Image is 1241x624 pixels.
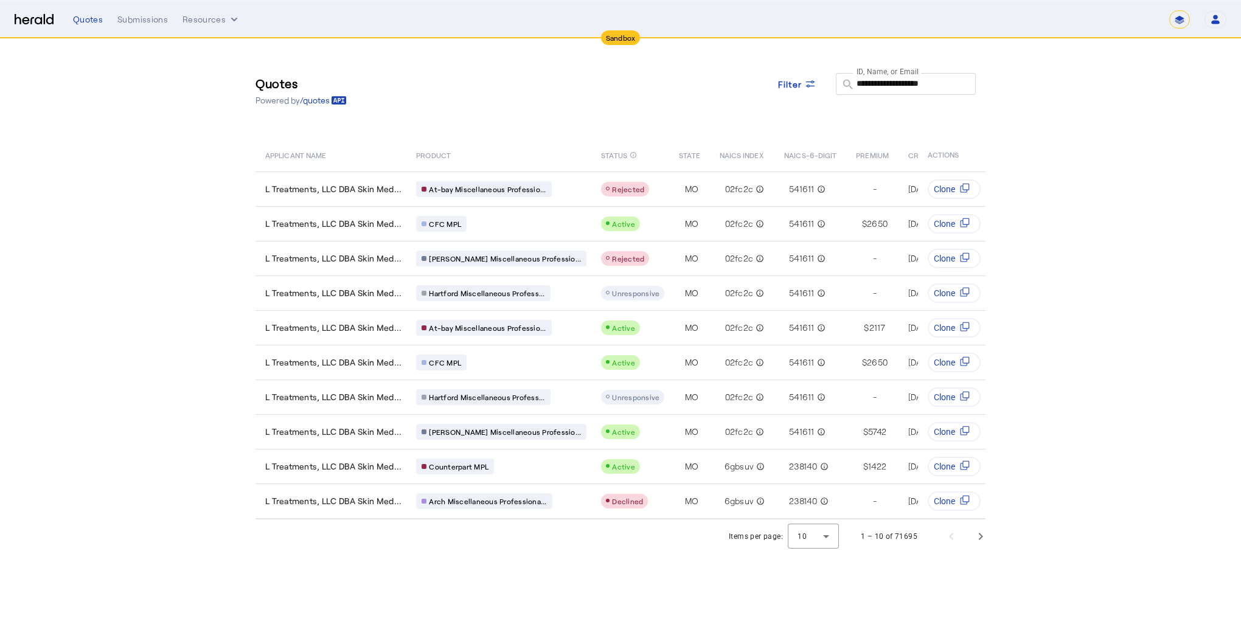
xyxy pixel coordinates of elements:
[753,218,764,230] mat-icon: info_outline
[908,357,972,367] span: [DATE] 10:29 AM
[429,427,581,437] span: [PERSON_NAME] Miscellaneous Professio...
[429,219,461,229] span: CFC MPL
[789,426,815,438] span: 541611
[918,137,986,172] th: ACTIONS
[612,428,635,436] span: Active
[862,356,867,369] span: $
[934,426,955,438] span: Clone
[265,252,401,265] span: L Treatments, LLC DBA Skin Med...
[873,495,877,507] span: -
[754,495,765,507] mat-icon: info_outline
[265,495,401,507] span: L Treatments, LLC DBA Skin Med...
[685,322,699,334] span: MO
[789,495,818,507] span: 238140
[265,356,401,369] span: L Treatments, LLC DBA Skin Med...
[815,183,826,195] mat-icon: info_outline
[768,73,827,95] button: Filter
[630,148,637,162] mat-icon: info_outline
[928,387,981,407] button: Clone
[934,322,955,334] span: Clone
[908,148,941,161] span: CREATED
[601,148,627,161] span: STATUS
[720,148,763,161] span: NAICS INDEX
[908,392,972,402] span: [DATE] 10:29 AM
[873,252,877,265] span: -
[255,94,347,106] p: Powered by
[928,491,981,511] button: Clone
[789,183,815,195] span: 541611
[908,184,971,194] span: [DATE] 10:33 AM
[685,356,699,369] span: MO
[928,179,981,199] button: Clone
[789,391,815,403] span: 541611
[789,287,815,299] span: 541611
[265,391,401,403] span: L Treatments, LLC DBA Skin Med...
[117,13,168,26] div: Submissions
[685,287,699,299] span: MO
[255,75,347,92] h3: Quotes
[789,322,815,334] span: 541611
[73,13,103,26] div: Quotes
[873,183,877,195] span: -
[265,322,401,334] span: L Treatments, LLC DBA Skin Med...
[182,13,240,26] button: Resources dropdown menu
[612,393,659,401] span: Unresponsive
[429,184,546,194] span: At-bay Miscellaneous Professio...
[612,220,635,228] span: Active
[815,356,826,369] mat-icon: info_outline
[15,14,54,26] img: Herald Logo
[928,318,981,338] button: Clone
[789,252,815,265] span: 541611
[873,391,877,403] span: -
[784,148,836,161] span: NAICS-6-DIGIT
[863,460,868,473] span: $
[612,497,643,505] span: Declined
[612,185,644,193] span: Rejected
[818,460,829,473] mat-icon: info_outline
[753,287,764,299] mat-icon: info_outline
[908,461,971,471] span: [DATE] 10:25 AM
[612,289,659,297] span: Unresponsive
[685,426,699,438] span: MO
[725,218,754,230] span: 02fc2c
[685,218,699,230] span: MO
[265,287,401,299] span: L Treatments, LLC DBA Skin Med...
[679,148,700,161] span: STATE
[725,426,754,438] span: 02fc2c
[753,391,764,403] mat-icon: info_outline
[753,183,764,195] mat-icon: info_outline
[815,287,826,299] mat-icon: info_outline
[818,495,829,507] mat-icon: info_outline
[429,462,488,471] span: Counterpart MPL
[856,148,889,161] span: PREMIUM
[725,252,754,265] span: 02fc2c
[869,322,886,334] span: 2117
[873,287,877,299] span: -
[612,462,635,471] span: Active
[868,460,886,473] span: 1422
[934,287,955,299] span: Clone
[861,530,917,543] div: 1 – 10 of 71695
[265,148,326,161] span: APPLICANT NAME
[725,322,754,334] span: 02fc2c
[725,391,754,403] span: 02fc2c
[789,356,815,369] span: 541611
[928,214,981,234] button: Clone
[265,218,401,230] span: L Treatments, LLC DBA Skin Med...
[908,426,972,437] span: [DATE] 10:29 AM
[429,288,544,298] span: Hartford Miscellaneous Profess...
[612,254,644,263] span: Rejected
[429,392,544,402] span: Hartford Miscellaneous Profess...
[815,252,826,265] mat-icon: info_outline
[863,426,868,438] span: $
[685,391,699,403] span: MO
[934,183,955,195] span: Clone
[685,495,699,507] span: MO
[815,322,826,334] mat-icon: info_outline
[601,30,641,45] div: Sandbox
[725,183,754,195] span: 02fc2c
[908,218,971,229] span: [DATE] 10:33 AM
[725,356,754,369] span: 02fc2c
[934,391,955,403] span: Clone
[754,460,765,473] mat-icon: info_outline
